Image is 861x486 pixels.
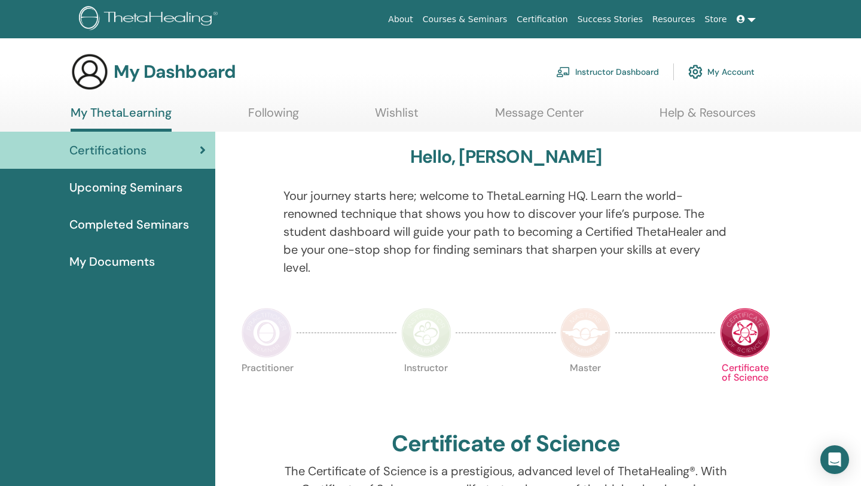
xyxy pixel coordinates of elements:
[700,8,732,31] a: Store
[720,308,770,358] img: Certificate of Science
[573,8,648,31] a: Success Stories
[69,178,182,196] span: Upcoming Seminars
[401,363,451,414] p: Instructor
[242,308,292,358] img: Practitioner
[392,430,620,458] h2: Certificate of Science
[248,105,299,129] a: Following
[242,363,292,414] p: Practitioner
[560,363,610,414] p: Master
[375,105,419,129] a: Wishlist
[720,363,770,414] p: Certificate of Science
[69,253,155,271] span: My Documents
[283,187,729,277] p: Your journey starts here; welcome to ThetaLearning HQ. Learn the world-renowned technique that sh...
[556,59,659,85] a: Instructor Dashboard
[418,8,512,31] a: Courses & Seminars
[688,62,703,82] img: cog.svg
[820,445,849,474] div: Open Intercom Messenger
[71,53,109,91] img: generic-user-icon.jpg
[688,59,755,85] a: My Account
[71,105,172,132] a: My ThetaLearning
[114,61,236,83] h3: My Dashboard
[648,8,700,31] a: Resources
[383,8,417,31] a: About
[69,215,189,233] span: Completed Seminars
[512,8,572,31] a: Certification
[79,6,222,33] img: logo.png
[495,105,584,129] a: Message Center
[556,66,570,77] img: chalkboard-teacher.svg
[660,105,756,129] a: Help & Resources
[69,141,146,159] span: Certifications
[560,308,610,358] img: Master
[401,308,451,358] img: Instructor
[410,146,602,168] h3: Hello, [PERSON_NAME]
